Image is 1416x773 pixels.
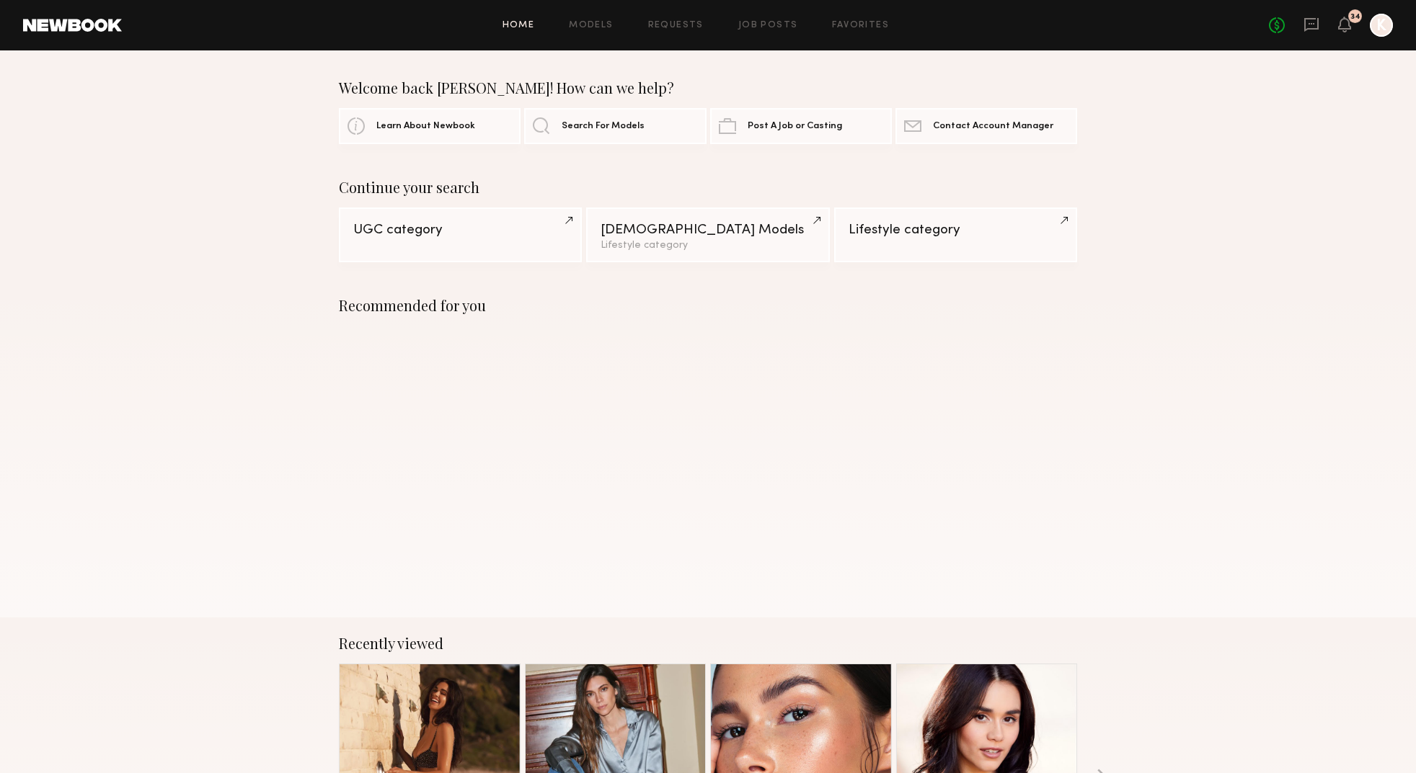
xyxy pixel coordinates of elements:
[748,122,842,131] span: Post A Job or Casting
[569,21,613,30] a: Models
[524,108,706,144] a: Search For Models
[601,223,815,237] div: [DEMOGRAPHIC_DATA] Models
[933,122,1053,131] span: Contact Account Manager
[895,108,1077,144] a: Contact Account Manager
[339,79,1077,97] div: Welcome back [PERSON_NAME]! How can we help?
[503,21,535,30] a: Home
[586,207,829,262] a: [DEMOGRAPHIC_DATA] ModelsLifestyle category
[601,241,815,251] div: Lifestyle category
[339,207,582,262] a: UGC category
[376,122,475,131] span: Learn About Newbook
[1350,13,1360,21] div: 34
[562,122,645,131] span: Search For Models
[339,108,521,144] a: Learn About Newbook
[834,207,1077,262] a: Lifestyle category
[849,223,1063,237] div: Lifestyle category
[339,635,1077,652] div: Recently viewed
[339,297,1077,314] div: Recommended for you
[648,21,704,30] a: Requests
[738,21,798,30] a: Job Posts
[832,21,889,30] a: Favorites
[339,179,1077,196] div: Continue your search
[1370,14,1393,37] a: K
[710,108,892,144] a: Post A Job or Casting
[353,223,567,237] div: UGC category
